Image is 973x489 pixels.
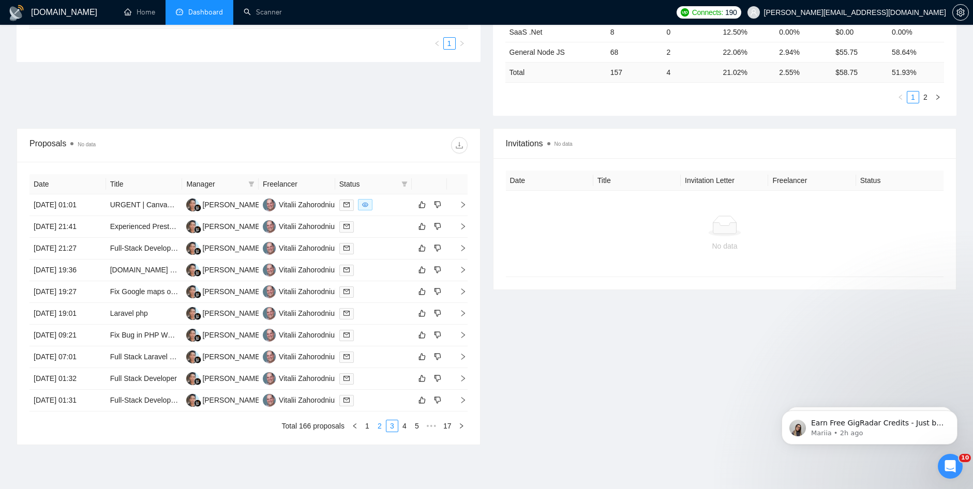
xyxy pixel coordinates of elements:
span: dashboard [176,8,183,16]
a: 1 [907,91,919,103]
span: right [451,266,467,273]
a: VZVitalii Zahorodniuk [263,352,338,360]
span: like [418,309,426,317]
div: [PERSON_NAME] [202,286,262,297]
div: [PERSON_NAME] [202,351,262,362]
span: dislike [434,396,441,404]
span: dislike [434,244,441,252]
th: Status [856,171,944,191]
td: [DATE] 01:32 [29,368,106,390]
iframe: Intercom live chat [938,454,963,479]
img: VZ [263,329,276,342]
th: Title [106,174,183,194]
a: 1 [362,420,373,432]
button: dislike [431,264,444,276]
span: Invitations [506,137,944,150]
a: VZVitalii Zahorodniuk [263,243,338,252]
span: like [418,353,426,361]
li: Next 5 Pages [423,420,440,432]
li: Previous Page [894,91,907,103]
a: TH[PERSON_NAME] [186,352,262,360]
td: [DATE] 21:41 [29,216,106,238]
td: 68 [606,42,663,62]
a: Fix Google maps on old PHP website [110,287,230,296]
span: No data [555,141,573,147]
a: Full-Stack Developer for Privacy-Focused City Directory Platform with Crypto Payments [110,396,391,404]
img: gigradar-bm.png [194,313,201,320]
a: VZVitalii Zahorodniuk [263,200,338,208]
button: like [416,264,428,276]
a: TH[PERSON_NAME] [186,374,262,382]
span: dislike [434,309,441,317]
td: [DATE] 19:36 [29,259,106,281]
td: $0.00 [831,22,888,42]
td: 2 [663,42,719,62]
span: dislike [434,287,441,296]
span: like [418,201,426,209]
img: TH [186,242,199,255]
span: like [418,396,426,404]
span: Connects: [692,7,723,18]
img: gigradar-bm.png [194,356,201,363]
li: 4 [398,420,411,432]
a: 2 [920,91,931,103]
div: Proposals [29,137,248,154]
td: 51.93 % [888,62,944,82]
span: dislike [434,331,441,339]
td: Full Stack Developer [106,368,183,390]
li: Next Page [932,91,944,103]
span: mail [343,310,350,316]
td: [DATE] 07:01 [29,346,106,368]
span: right [451,244,467,252]
div: Vitalii Zahorodniuk [279,199,338,210]
img: TH [186,350,199,363]
a: VZVitalii Zahorodniuk [263,265,338,273]
span: mail [343,354,350,360]
span: dislike [434,266,441,274]
th: Freelancer [259,174,335,194]
img: TH [186,285,199,298]
td: 157 [606,62,663,82]
td: URGENT | Canvas LMS LTI Expert | Fixing Integration | PHP [106,194,183,216]
span: left [434,40,440,47]
a: VZVitalii Zahorodniuk [263,309,338,317]
div: Vitalii Zahorodniuk [279,286,338,297]
button: dislike [431,329,444,341]
div: Vitalii Zahorodniuk [279,373,338,384]
span: mail [343,245,350,251]
td: $ 58.75 [831,62,888,82]
div: Vitalii Zahorodniuk [279,308,338,319]
span: like [418,374,426,383]
a: URGENT | Canvas LMS LTI Expert | Fixing Integration | PHP [110,201,305,209]
div: [PERSON_NAME] [202,264,262,276]
li: Total 166 proposals [282,420,345,432]
th: Freelancer [768,171,856,191]
a: [DOMAIN_NAME] Developer [110,266,203,274]
button: right [455,420,468,432]
div: [PERSON_NAME] [202,221,262,232]
span: right [451,201,467,208]
td: [DATE] 19:27 [29,281,106,303]
a: setting [952,8,969,17]
div: [PERSON_NAME] [202,242,262,254]
span: filter [248,181,255,187]
span: 10 [959,454,971,462]
span: mail [343,332,350,338]
a: homeHome [124,8,155,17]
span: left [897,94,904,100]
td: [DATE] 19:01 [29,303,106,325]
li: 2 [919,91,932,103]
a: VZVitalii Zahorodniuk [263,287,338,295]
button: setting [952,4,969,21]
li: Previous Page [431,37,443,50]
a: TH[PERSON_NAME] [186,330,262,339]
iframe: Intercom notifications message [766,389,973,461]
span: dislike [434,374,441,383]
li: 17 [440,420,455,432]
td: 21.02 % [718,62,775,82]
img: TH [186,220,199,233]
span: like [418,331,426,339]
li: Next Page [456,37,468,50]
